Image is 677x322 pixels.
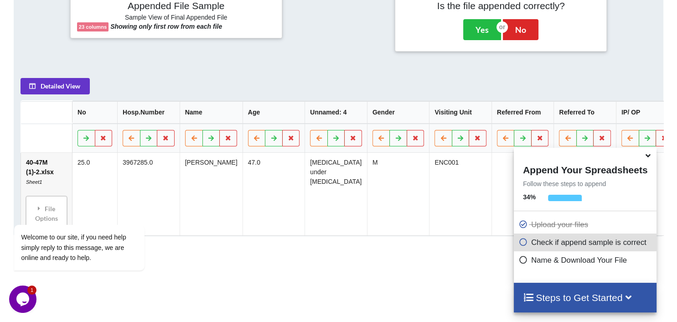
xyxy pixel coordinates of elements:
p: Name & Download Your File [518,254,654,266]
p: Follow these steps to append [514,179,656,188]
th: Referred To [553,101,616,124]
th: Visiting Unit [429,101,491,124]
th: Age [243,101,305,124]
th: Gender [367,101,429,124]
button: No [503,19,538,40]
p: Check if append sample is correct [518,237,654,248]
td: [PERSON_NAME] [180,153,243,235]
p: Upload your files [518,219,654,230]
th: Hosp.Number [117,101,180,124]
td: 47.0 [243,153,305,235]
iframe: chat widget [9,286,38,313]
h6: Sample View of Final Appended File [77,14,275,23]
th: No [72,101,117,124]
h4: Steps to Get Started [523,292,647,303]
b: Showing only first row from each file [110,23,222,30]
td: M [367,153,429,235]
b: 23 columns [79,24,107,30]
th: Name [180,101,243,124]
th: Unnamed: 4 [305,101,367,124]
button: Yes [463,19,501,40]
td: [MEDICAL_DATA] under [MEDICAL_DATA] [305,153,367,235]
h4: Append Your Spreadsheets [514,162,656,176]
th: Referred From [491,101,554,124]
td: ENC001 [429,153,491,235]
b: 34 % [523,193,536,201]
iframe: chat widget [9,142,173,281]
button: Detailed View [21,78,90,94]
